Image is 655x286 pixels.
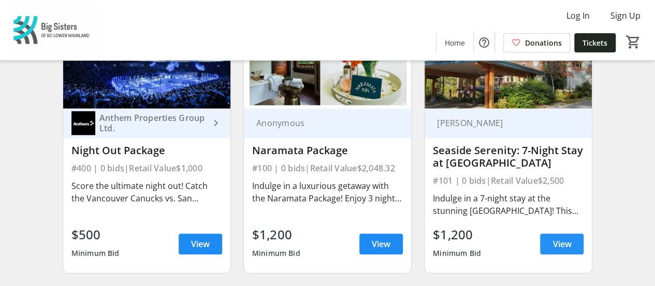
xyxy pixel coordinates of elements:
[372,238,390,250] span: View
[71,144,222,157] div: Night Out Package
[436,33,473,52] a: Home
[433,144,584,169] div: Seaside Serenity: 7-Night Stay at [GEOGRAPHIC_DATA]
[602,7,649,24] button: Sign Up
[433,225,481,244] div: $1,200
[445,37,465,48] span: Home
[359,234,403,254] a: View
[433,173,584,188] div: #101 | 0 bids | Retail Value $2,500
[179,234,222,254] a: View
[210,117,222,129] mat-icon: keyboard_arrow_right
[433,192,584,217] div: Indulge in a 7-night stay at the stunning [GEOGRAPHIC_DATA]! This exclusive package includes a tw...
[552,238,571,250] span: View
[433,118,571,128] div: [PERSON_NAME]
[558,7,598,24] button: Log In
[252,244,300,263] div: Minimum Bid
[252,118,390,128] div: Anonymous
[191,238,210,250] span: View
[525,37,562,48] span: Donations
[425,14,592,108] img: Seaside Serenity: 7-Night Stay at Painted Boat Resort
[6,4,98,56] img: Big Sisters of BC Lower Mainland's Logo
[474,32,494,53] button: Help
[71,180,222,205] div: Score the ultimate night out! Catch the Vancouver Canucks vs. San [PERSON_NAME] Sharks from premi...
[244,14,411,108] img: Naramata Package
[63,108,230,138] a: Anthem Properties Group Ltd.Anthem Properties Group Ltd.
[574,33,616,52] a: Tickets
[252,144,403,157] div: Naramata Package
[63,14,230,108] img: Night Out Package
[503,33,570,52] a: Donations
[71,111,95,135] img: Anthem Properties Group Ltd.
[71,244,120,263] div: Minimum Bid
[252,225,300,244] div: $1,200
[252,180,403,205] div: Indulge in a luxurious getaway with the Naramata Package! Enjoy 3 nights in the stunning Nest Sui...
[71,225,120,244] div: $500
[610,9,641,22] span: Sign Up
[624,33,643,51] button: Cart
[433,244,481,263] div: Minimum Bid
[95,113,210,133] div: Anthem Properties Group Ltd.
[71,161,222,175] div: #400 | 0 bids | Retail Value $1,000
[540,234,584,254] a: View
[583,37,607,48] span: Tickets
[252,161,403,175] div: #100 | 0 bids | Retail Value $2,048.32
[566,9,590,22] span: Log In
